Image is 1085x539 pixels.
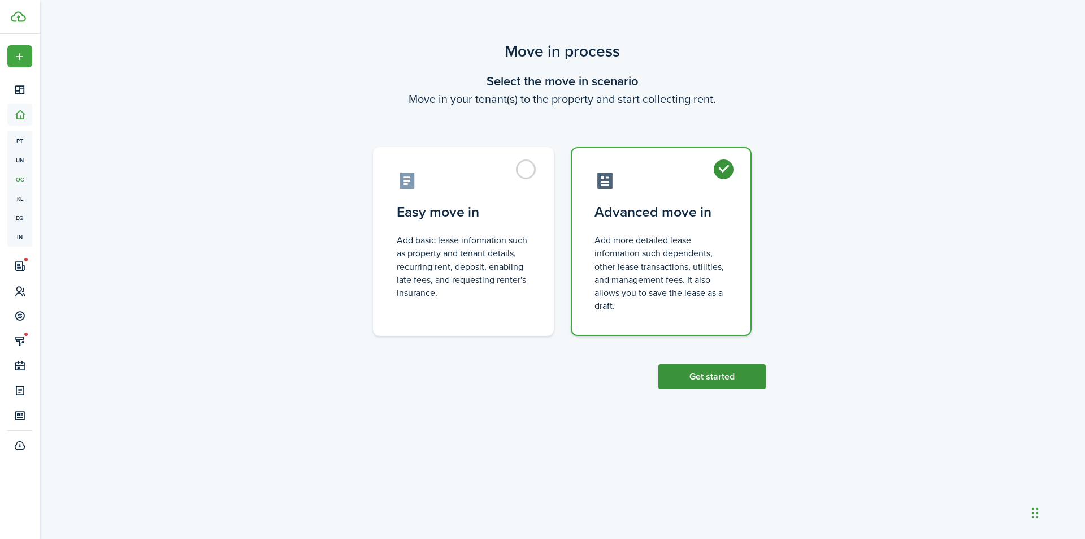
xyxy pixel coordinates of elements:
[7,45,32,67] button: Open menu
[11,11,26,22] img: TenantCloud
[397,202,530,222] control-radio-card-title: Easy move in
[658,364,766,389] button: Get started
[7,131,32,150] a: pt
[594,202,728,222] control-radio-card-title: Advanced move in
[359,90,766,107] wizard-step-header-description: Move in your tenant(s) to the property and start collecting rent.
[1028,485,1085,539] iframe: Chat Widget
[7,208,32,227] a: eq
[359,40,766,63] scenario-title: Move in process
[7,150,32,170] a: un
[1032,496,1039,530] div: Drag
[7,189,32,208] a: kl
[359,72,766,90] wizard-step-header-title: Select the move in scenario
[7,227,32,247] a: in
[594,234,728,312] control-radio-card-description: Add more detailed lease information such dependents, other lease transactions, utilities, and man...
[7,170,32,189] a: oc
[397,234,530,299] control-radio-card-description: Add basic lease information such as property and tenant details, recurring rent, deposit, enablin...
